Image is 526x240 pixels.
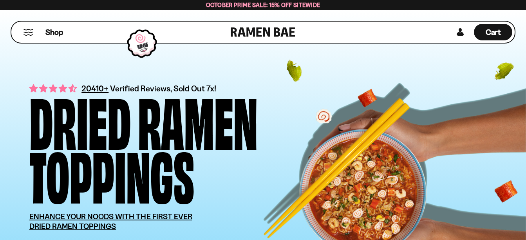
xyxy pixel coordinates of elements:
[23,29,34,36] button: Mobile Menu Trigger
[29,146,194,200] div: Toppings
[474,22,512,43] div: Cart
[138,93,258,146] div: Ramen
[29,212,192,231] u: ENHANCE YOUR NOODS WITH THE FIRST EVER DRIED RAMEN TOPPINGS
[45,24,63,40] a: Shop
[45,27,63,38] span: Shop
[486,27,501,37] span: Cart
[206,1,320,9] span: October Prime Sale: 15% off Sitewide
[29,93,131,146] div: Dried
